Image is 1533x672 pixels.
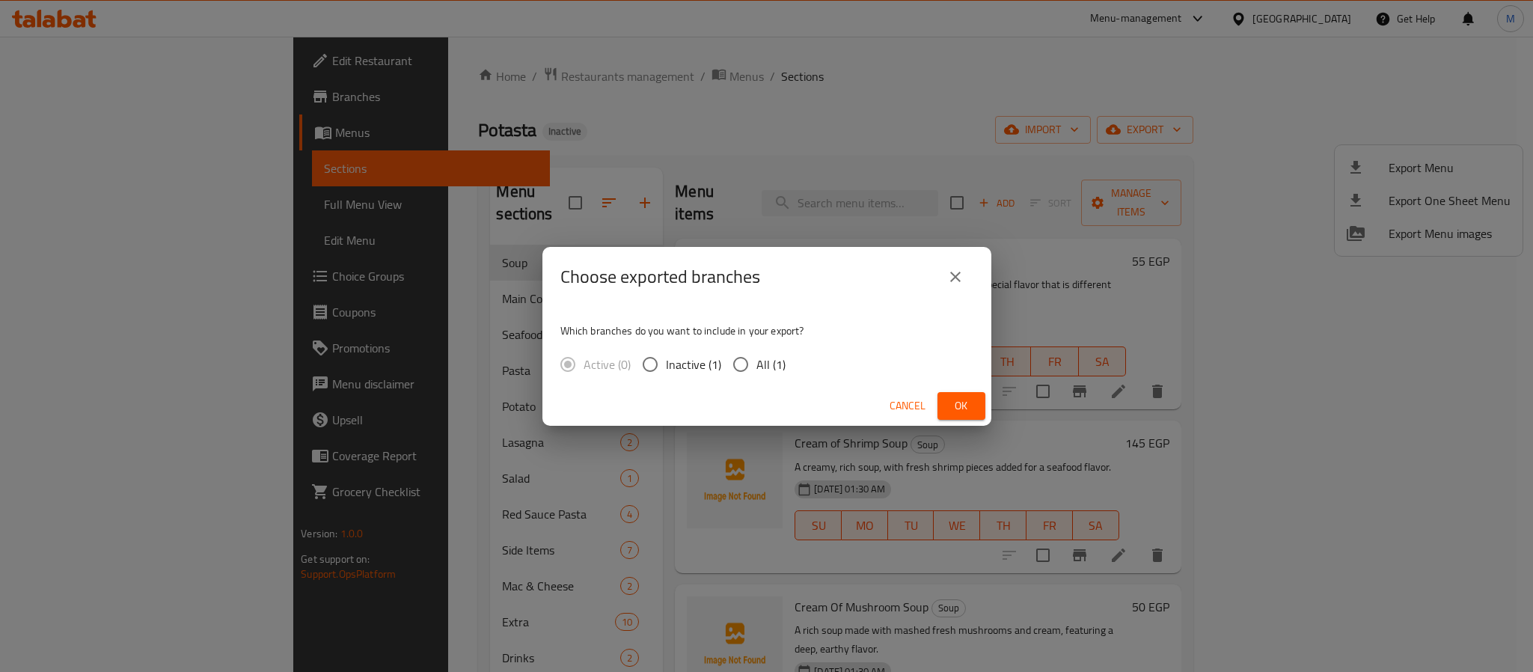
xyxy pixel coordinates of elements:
span: Ok [949,397,973,415]
button: Cancel [884,392,931,420]
h2: Choose exported branches [560,265,760,289]
span: Inactive (1) [666,355,721,373]
span: All (1) [756,355,786,373]
button: close [937,259,973,295]
button: Ok [937,392,985,420]
p: Which branches do you want to include in your export? [560,323,973,338]
span: Active (0) [584,355,631,373]
span: Cancel [890,397,925,415]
